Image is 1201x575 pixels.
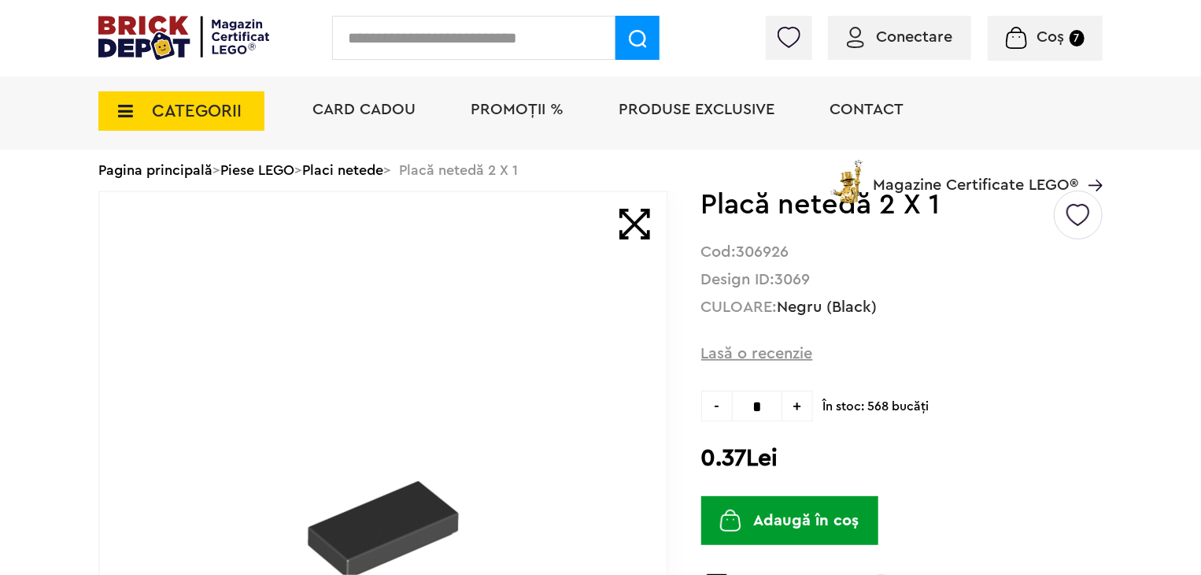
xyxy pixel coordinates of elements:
[701,245,1103,260] div: Cod:
[778,299,878,315] a: Negru (Black)
[701,391,732,421] span: -
[701,191,1051,219] h1: Placă netedă 2 X 1
[152,102,242,120] span: CATEGORII
[701,496,878,545] button: Adaugă în coș
[701,444,1103,473] h2: 0.37Lei
[876,29,952,45] span: Conectare
[619,102,774,117] a: Produse exclusive
[847,29,952,45] a: Conectare
[873,157,1078,193] span: Magazine Certificate LEGO®
[701,273,1103,287] div: Design ID:
[1070,30,1085,46] small: 7
[782,391,813,421] span: +
[471,102,564,117] a: PROMOȚII %
[737,244,789,260] strong: 306926
[1078,157,1103,172] a: Magazine Certificate LEGO®
[701,300,1103,315] div: CULOARE:
[775,272,811,287] strong: 3069
[312,102,416,117] a: Card Cadou
[1037,29,1065,45] span: Coș
[701,343,813,365] span: Lasă o recenzie
[823,391,1103,414] span: În stoc: 568 bucăţi
[830,102,904,117] a: Contact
